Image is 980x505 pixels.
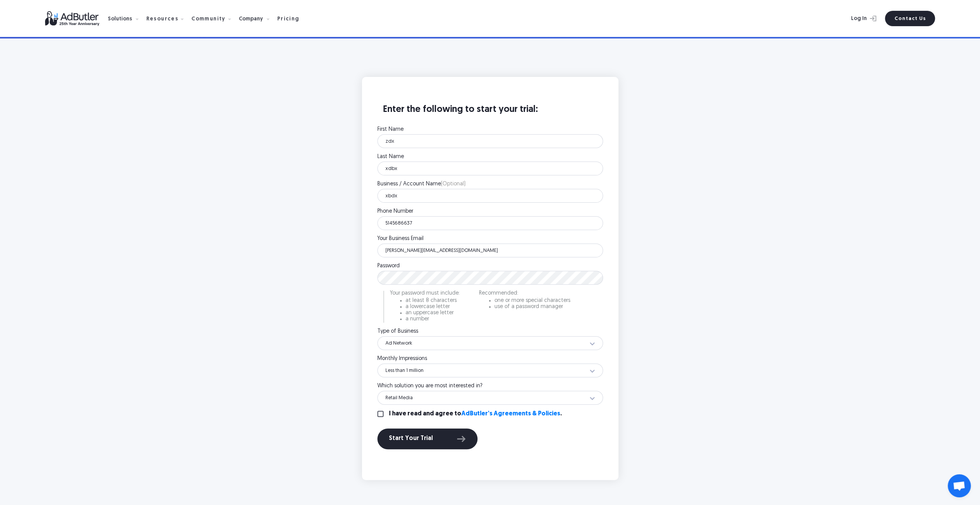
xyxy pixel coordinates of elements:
div: Solutions [108,7,145,31]
span: (Optional) [441,181,466,187]
label: Password [377,263,603,269]
li: use of a password manager [494,304,570,310]
li: at least 8 characters [405,298,460,303]
label: Monthly Impressions [377,356,603,362]
label: Type of Business [377,329,603,334]
p: Recommended: [479,291,570,296]
p: Your password must include: [390,291,460,296]
li: a number [405,317,460,322]
div: Community [191,7,237,31]
label: Last Name [377,154,603,160]
div: Resources [146,7,190,31]
div: Solutions [108,17,132,22]
li: an uppercase letter [405,310,460,316]
div: Community [191,17,226,22]
label: First Name [377,127,603,132]
h3: Enter the following to start your trial: [377,104,603,123]
label: Which solution you are most interested in? [377,383,603,389]
div: Resources [146,17,179,22]
div: Company [239,7,276,31]
li: a lowercase letter [405,304,460,310]
div: Pricing [277,17,300,22]
div: Company [239,17,263,22]
label: Phone Number [377,209,603,214]
a: Contact Us [885,11,935,26]
a: AdButler's Agreements & Policies [461,411,560,417]
a: Log In [830,11,880,26]
label: Business / Account Name [377,182,603,187]
label: Your Business Email [377,236,603,242]
div: Open chat [948,474,971,497]
a: Pricing [277,15,306,22]
li: one or more special characters [494,298,570,303]
div: Start Your Trial [389,434,466,444]
button: Start Your Trial [377,428,477,449]
label: I have read and agree to . [389,411,562,417]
